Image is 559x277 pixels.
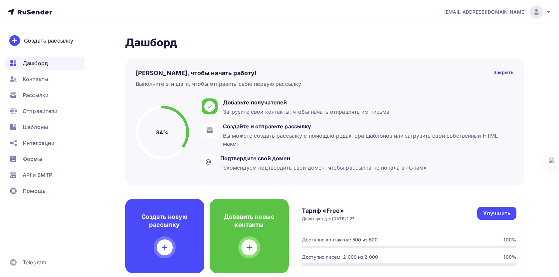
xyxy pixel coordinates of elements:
[5,152,85,166] a: Формы
[302,207,355,215] h4: Тариф «Free»
[483,209,510,217] div: Улучшить
[23,123,48,131] span: Шаблоны
[23,59,48,67] span: Дашборд
[156,128,168,136] h5: 34%
[444,5,551,19] a: [EMAIL_ADDRESS][DOMAIN_NAME]
[23,91,49,99] span: Рассылки
[5,57,85,70] a: Дашборд
[24,37,73,45] div: Создать рассылку
[302,216,355,221] div: Действует до: [DATE] 1:27
[503,254,516,260] div: 100%
[223,122,510,130] div: Создайте и отправьте рассылку
[223,108,390,116] div: Загрузите свои контакты, чтобы начать отправлять им письма
[493,69,514,77] div: Закрыть
[302,236,378,243] div: Доступно контактов: 500 из 500
[444,9,526,15] span: [EMAIL_ADDRESS][DOMAIN_NAME]
[136,213,194,229] h4: Создать новую рассылку
[136,80,301,88] div: Выполните эти шаги, чтобы отправить свою первую рассылку
[23,187,46,195] span: Помощь
[503,236,516,243] div: 100%
[23,139,55,147] span: Интеграции
[302,254,378,260] div: Доступно писем: 2 000 из 2 000
[23,155,42,163] span: Формы
[223,132,510,148] div: Вы можете создать рассылку с помощью редактора шаблонов или загрузить свой собственный HTML-макет
[23,107,58,115] span: Отправители
[220,213,278,229] h4: Добавить новые контакты
[5,120,85,134] a: Шаблоны
[125,36,524,49] h2: Дашборд
[23,171,52,179] span: API и SMTP
[5,88,85,102] a: Рассылки
[23,258,46,266] span: Telegram
[220,154,427,162] div: Подтвердите свой домен
[136,69,257,77] h4: [PERSON_NAME], чтобы начать работу!
[5,72,85,86] a: Контакты
[23,75,48,83] span: Контакты
[223,98,390,106] div: Добавьте получателей
[5,104,85,118] a: Отправители
[220,164,427,172] div: Рекомендуем подтвердить свой домен, чтобы рассылка не попала в «Спам»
